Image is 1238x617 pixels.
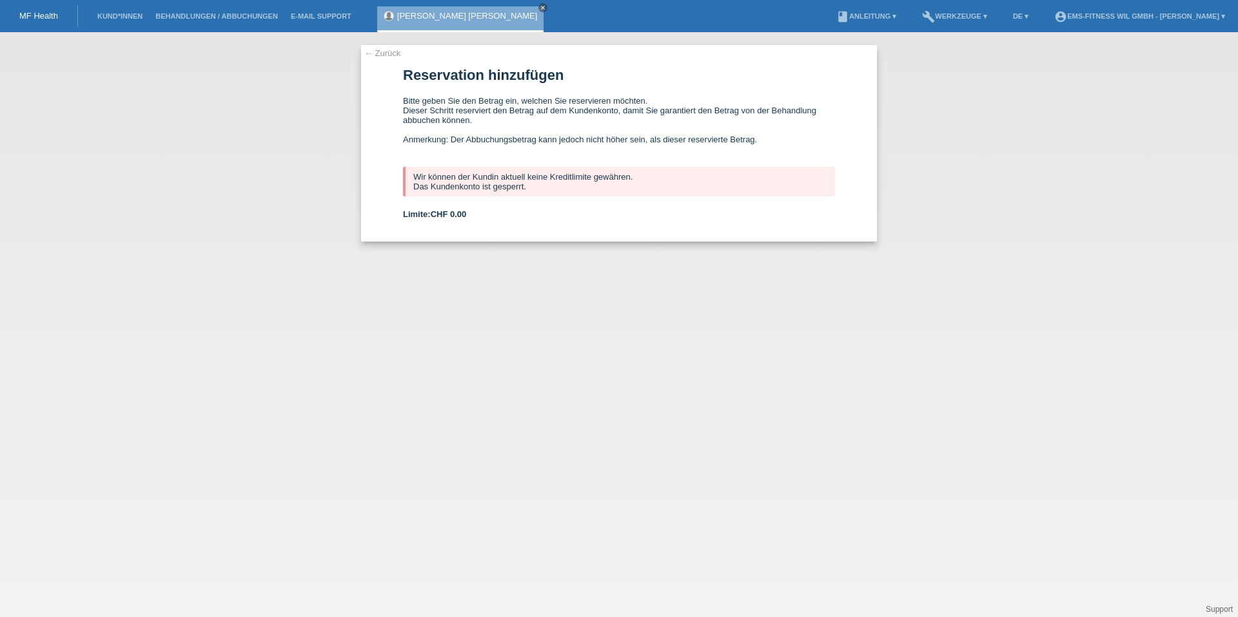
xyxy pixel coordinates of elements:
[431,209,467,219] span: CHF 0.00
[1054,10,1067,23] i: account_circle
[403,167,835,196] div: Wir können der Kundin aktuell keine Kreditlimite gewähren. Das Kundenkonto ist gesperrt.
[364,48,400,58] a: ← Zurück
[836,10,849,23] i: book
[19,11,58,21] a: MF Health
[916,12,994,20] a: buildWerkzeuge ▾
[922,10,935,23] i: build
[397,11,537,21] a: [PERSON_NAME] [PERSON_NAME]
[91,12,149,20] a: Kund*innen
[1206,605,1233,614] a: Support
[149,12,284,20] a: Behandlungen / Abbuchungen
[1007,12,1035,20] a: DE ▾
[403,209,466,219] b: Limite:
[403,96,835,154] div: Bitte geben Sie den Betrag ein, welchen Sie reservieren möchten. Dieser Schritt reserviert den Be...
[403,67,835,83] h1: Reservation hinzufügen
[830,12,903,20] a: bookAnleitung ▾
[540,5,546,11] i: close
[1048,12,1232,20] a: account_circleEMS-Fitness Wil GmbH - [PERSON_NAME] ▾
[284,12,358,20] a: E-Mail Support
[538,3,547,12] a: close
